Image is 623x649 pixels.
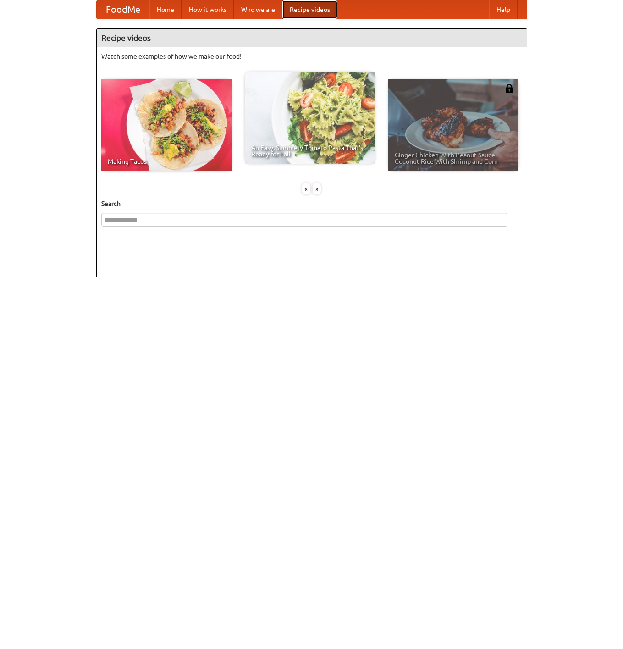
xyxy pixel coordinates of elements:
a: Who we are [234,0,282,19]
div: « [302,183,310,194]
span: An Easy, Summery Tomato Pasta That's Ready for Fall [251,144,369,157]
span: Making Tacos [108,158,225,165]
a: Home [149,0,182,19]
a: Recipe videos [282,0,337,19]
a: Help [489,0,518,19]
a: How it works [182,0,234,19]
p: Watch some examples of how we make our food! [101,52,522,61]
h4: Recipe videos [97,29,527,47]
a: Making Tacos [101,79,232,171]
h5: Search [101,199,522,208]
a: FoodMe [97,0,149,19]
div: » [313,183,321,194]
a: An Easy, Summery Tomato Pasta That's Ready for Fall [245,72,375,164]
img: 483408.png [505,84,514,93]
